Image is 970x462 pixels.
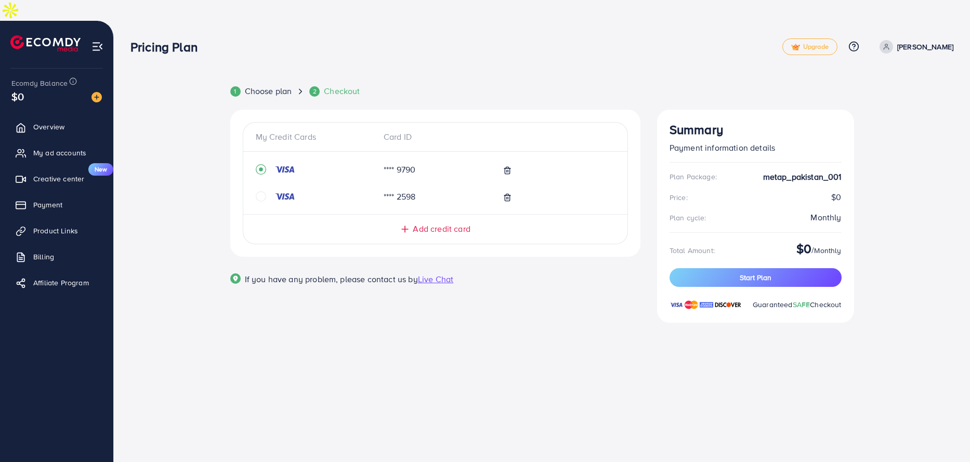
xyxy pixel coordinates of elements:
img: tab_keywords_by_traffic_grey.svg [103,60,112,69]
span: New [88,163,113,176]
span: Monthly [814,245,841,256]
div: Plan cycle: [670,213,706,223]
span: Product Links [33,226,78,236]
span: Billing [33,252,54,262]
img: tick [791,44,800,51]
p: Payment information details [670,141,842,154]
img: image [91,92,102,102]
img: logo_orange.svg [17,17,25,25]
span: Choose plan [245,85,292,97]
span: Add credit card [413,223,470,235]
div: Price: [670,192,688,203]
img: menu [91,41,103,52]
div: 2 [309,86,320,97]
span: If you have any problem, please contact us by [245,273,418,285]
a: My ad accounts [8,142,106,163]
button: Start Plan [670,268,842,287]
img: credit [274,165,295,174]
img: website_grey.svg [17,27,25,35]
img: brand [715,299,741,310]
svg: circle [256,191,266,202]
span: Overview [33,122,64,132]
img: brand [685,299,698,310]
img: Popup guide [230,273,241,284]
span: Creative center [33,174,84,184]
a: Creative centerNew [8,168,106,189]
span: Ecomdy Balance [11,78,68,88]
iframe: Chat [926,415,962,454]
img: credit [274,192,295,201]
div: $0 [670,191,842,203]
a: Overview [8,116,106,137]
div: Total Amount: [670,245,715,256]
p: [PERSON_NAME] [897,41,953,53]
a: Payment [8,194,106,215]
div: 1 [230,86,241,97]
a: [PERSON_NAME] [875,40,953,54]
div: Plan Package: [670,171,717,182]
div: Domain Overview [40,61,93,68]
a: Affiliate Program [8,272,106,293]
strong: metap_pakistan_001 [763,171,842,183]
div: / [796,241,842,260]
div: Card ID [375,131,495,143]
span: Upgrade [791,43,829,51]
img: brand [700,299,713,310]
span: Guaranteed Checkout [753,299,842,310]
img: brand [670,299,683,310]
a: Product Links [8,220,106,241]
div: v 4.0.24 [29,17,51,25]
span: Start Plan [740,272,771,283]
h3: Pricing Plan [130,39,206,55]
a: tickUpgrade [782,38,837,55]
img: logo [10,35,81,51]
div: My Credit Cards [256,131,375,143]
span: Payment [33,200,62,210]
span: SAFE [793,299,810,310]
div: Keywords by Traffic [115,61,175,68]
div: Domain: [DOMAIN_NAME] [27,27,114,35]
h3: $0 [796,241,811,256]
a: Billing [8,246,106,267]
div: Monthly [810,212,841,223]
h3: Summary [670,122,842,137]
img: tab_domain_overview_orange.svg [28,60,36,69]
span: Live Chat [418,273,453,285]
span: $0 [11,89,24,104]
span: My ad accounts [33,148,86,158]
span: Affiliate Program [33,278,89,288]
span: Checkout [324,85,360,97]
svg: record circle [256,164,266,175]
